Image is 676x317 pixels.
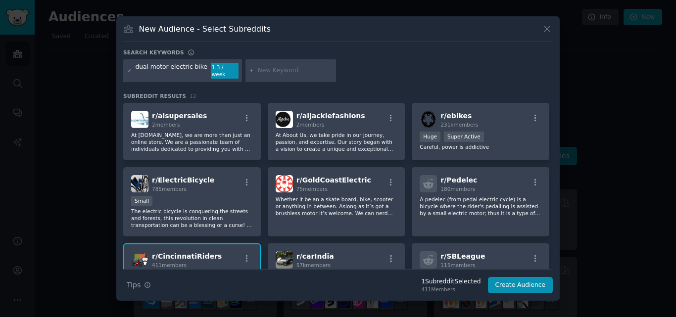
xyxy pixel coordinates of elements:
input: New Keyword [257,66,333,75]
span: r/ aljackiefashions [296,112,365,120]
div: dual motor electric bike [136,63,207,79]
div: 1.3 / week [211,63,239,79]
img: GoldCoastElectric [276,175,293,192]
span: r/ GoldCoastElectric [296,176,371,184]
img: aljackiefashions [276,111,293,128]
span: 180 members [440,186,475,192]
div: Small [131,196,152,206]
span: r/ SBLeague [440,252,485,260]
p: Whether it be an a skate board, bike, scooter or anything in between. Aslong as it’s got a brushl... [276,196,397,217]
div: Super Active [444,132,484,142]
img: CincinnatiRiders [131,251,148,269]
div: 1 Subreddit Selected [421,277,481,286]
img: carIndia [276,251,293,269]
span: 785 members [152,186,187,192]
span: r/ Pedelec [440,176,477,184]
span: Subreddit Results [123,92,186,99]
span: r/ alsupersales [152,112,207,120]
span: 231k members [440,122,478,128]
span: 75 members [296,186,328,192]
button: Tips [123,276,154,294]
p: At [DOMAIN_NAME], we are more than just an online store. We are a passionate team of individuals ... [131,132,253,152]
p: Careful, power is addictive [420,143,541,150]
span: 2 members [296,122,325,128]
p: A pedelec (from pedal electric cycle) is a bicycle where the rider's pedalling is assisted by a s... [420,196,541,217]
span: 2 members [152,122,180,128]
span: r/ ebikes [440,112,472,120]
img: ElectricBicycle [131,175,148,192]
img: ebikes [420,111,437,128]
h3: Search keywords [123,49,184,56]
div: Huge [420,132,440,142]
button: Create Audience [488,277,553,294]
span: r/ carIndia [296,252,334,260]
img: alsupersales [131,111,148,128]
span: r/ CincinnatiRiders [152,252,222,260]
span: 115 members [440,262,475,268]
span: 57k members [296,262,331,268]
span: 411 members [152,262,187,268]
span: r/ ElectricBicycle [152,176,214,184]
span: 12 [190,93,196,99]
p: At About Us, we take pride in our journey, passion, and expertise. Our story began with a vision ... [276,132,397,152]
h3: New Audience - Select Subreddits [139,24,271,34]
span: Tips [127,280,141,290]
div: 411 Members [421,286,481,293]
p: The electric bicycle is conquering the streets and forests, this revolution in clean transportati... [131,208,253,228]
